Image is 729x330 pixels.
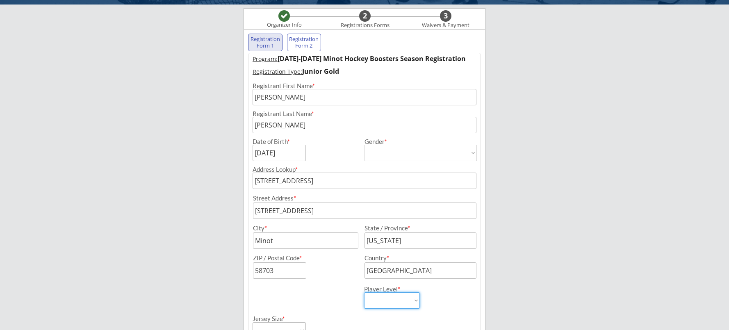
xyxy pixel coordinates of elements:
div: Player Level [364,286,420,292]
div: Registrations Forms [337,22,393,29]
div: 2 [359,11,371,20]
div: Country [364,255,467,261]
div: Gender [364,139,477,145]
div: Registrant Last Name [253,111,476,117]
div: Organizer Info [262,22,307,28]
div: City [253,225,357,231]
div: ZIP / Postal Code [253,255,357,261]
strong: Junior Gold [302,67,339,76]
div: Date of Birth [253,139,295,145]
div: Registrant First Name [253,83,476,89]
div: State / Province [364,225,467,231]
div: 3 [440,11,451,20]
div: Address Lookup [253,166,476,173]
div: Street Address [253,195,476,201]
div: Registration Form 1 [250,36,280,49]
input: Street, City, Province/State [253,173,476,189]
div: Jersey Size [253,316,295,322]
u: Program: [253,55,278,63]
strong: [DATE]-[DATE] Minot Hockey Boosters Season Registration [278,54,466,63]
div: Waivers & Payment [417,22,474,29]
u: Registration Type: [253,68,302,75]
div: Registration Form 2 [289,36,319,49]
